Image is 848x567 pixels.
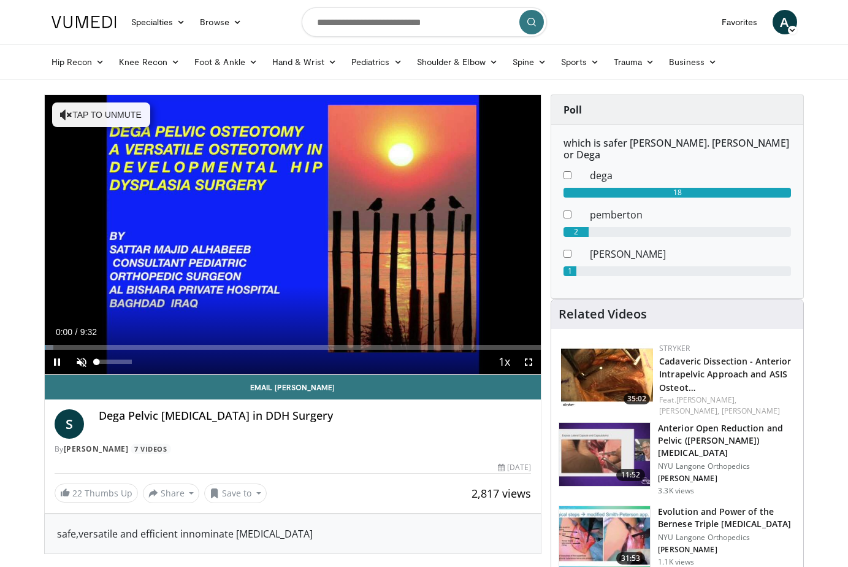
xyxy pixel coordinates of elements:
h4: Dega Pelvic [MEDICAL_DATA] in DDH Surgery [99,409,532,423]
a: Sports [554,50,606,74]
input: Search topics, interventions [302,7,547,37]
button: Fullscreen [516,350,541,374]
a: 7 Videos [131,444,171,454]
button: Pause [45,350,69,374]
span: 11:52 [616,469,646,481]
a: [PERSON_NAME] [722,406,780,416]
div: 18 [563,188,791,198]
a: Hip Recon [44,50,112,74]
div: Feat. [659,395,793,417]
div: Volume Level [97,360,132,364]
h4: Related Videos [559,307,647,322]
strong: Poll [563,103,582,117]
span: / [75,327,78,337]
h3: Anterior Open Reduction and Pelvic ([PERSON_NAME]) [MEDICAL_DATA] [658,422,796,459]
a: [PERSON_NAME], [659,406,719,416]
a: A [773,10,797,34]
a: Specialties [124,10,193,34]
span: 0:00 [56,327,72,337]
p: NYU Langone Orthopedics [658,533,796,542]
p: [PERSON_NAME] [658,474,796,484]
button: Unmute [69,350,94,374]
a: Trauma [606,50,662,74]
dd: pemberton [581,207,800,222]
p: 3.3K views [658,486,694,496]
video-js: Video Player [45,95,541,375]
img: VuMedi Logo [52,16,117,28]
span: 31:53 [616,552,646,565]
img: e2a7f5e3-153c-4b3f-886a-8d40b1196bcb.150x105_q85_crop-smart_upscale.jpg [559,423,650,487]
span: 2,817 views [472,486,531,501]
p: NYU Langone Orthopedics [658,461,796,471]
div: By [55,444,532,455]
a: Foot & Ankle [187,50,265,74]
p: 1.1K views [658,557,694,567]
h6: which is safer [PERSON_NAME]. [PERSON_NAME] or Dega [563,137,791,161]
a: Browse [193,10,249,34]
h3: Evolution and Power of the Bernese Triple [MEDICAL_DATA] [658,506,796,530]
a: [PERSON_NAME], [676,395,736,405]
div: safe,versatile and efficient innominate [MEDICAL_DATA] [57,526,529,541]
button: Tap to unmute [52,102,150,127]
a: Pediatrics [344,50,410,74]
div: 1 [563,266,576,276]
a: Knee Recon [112,50,187,74]
a: [PERSON_NAME] [64,444,129,454]
a: 22 Thumbs Up [55,484,138,503]
span: 22 [72,487,82,499]
a: Email [PERSON_NAME] [45,375,541,399]
div: [DATE] [498,462,531,473]
a: Spine [505,50,554,74]
button: Save to [204,484,267,503]
span: 9:32 [80,327,97,337]
a: 11:52 Anterior Open Reduction and Pelvic ([PERSON_NAME]) [MEDICAL_DATA] NYU Langone Orthopedics [... [559,422,796,496]
a: S [55,409,84,439]
img: e4a99802-c30d-47bf-a264-eaadf192668e.150x105_q85_crop-smart_upscale.jpg [561,343,653,407]
a: Business [662,50,724,74]
a: Favorites [714,10,765,34]
a: 35:02 [561,343,653,407]
button: Playback Rate [492,350,516,374]
div: Progress Bar [45,345,541,350]
button: Share [143,484,200,503]
a: Cadaveric Dissection - Anterior Intrapelvic Approach and ASIS Osteot… [659,355,791,393]
a: Shoulder & Elbow [410,50,505,74]
a: Hand & Wrist [265,50,344,74]
a: Stryker [659,343,690,353]
span: 35:02 [624,393,650,404]
dd: [PERSON_NAME] [581,247,800,261]
div: 2 [563,227,589,237]
dd: dega [581,168,800,183]
p: [PERSON_NAME] [658,545,796,555]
